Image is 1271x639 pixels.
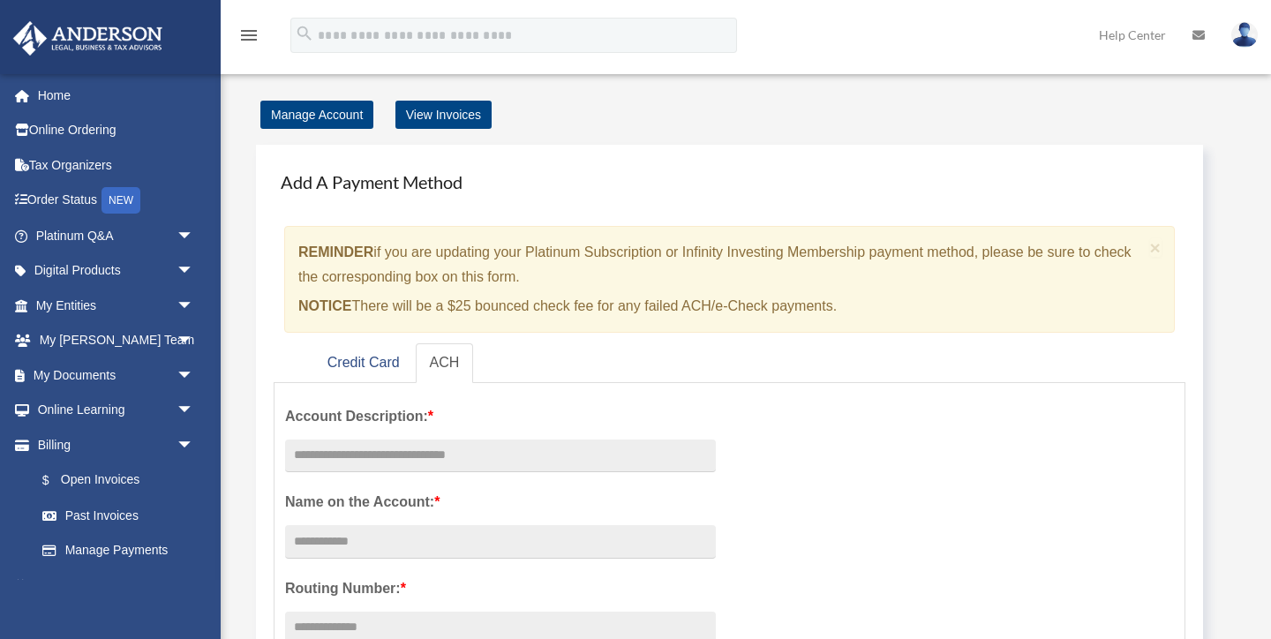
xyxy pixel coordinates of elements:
[177,357,212,394] span: arrow_drop_down
[177,427,212,463] span: arrow_drop_down
[12,147,221,183] a: Tax Organizers
[25,462,221,499] a: $Open Invoices
[1231,22,1258,48] img: User Pic
[1150,238,1162,257] button: Close
[313,343,414,383] a: Credit Card
[298,294,1143,319] p: There will be a $25 bounced check fee for any failed ACH/e-Check payments.
[260,101,373,129] a: Manage Account
[12,253,221,289] a: Digital Productsarrow_drop_down
[298,244,373,259] strong: REMINDER
[12,357,221,393] a: My Documentsarrow_drop_down
[285,404,716,429] label: Account Description:
[177,288,212,324] span: arrow_drop_down
[12,113,221,148] a: Online Ordering
[8,21,168,56] img: Anderson Advisors Platinum Portal
[12,393,221,428] a: Online Learningarrow_drop_down
[238,31,259,46] a: menu
[238,25,259,46] i: menu
[416,343,474,383] a: ACH
[12,78,221,113] a: Home
[102,187,140,214] div: NEW
[285,490,716,515] label: Name on the Account:
[177,253,212,289] span: arrow_drop_down
[177,323,212,359] span: arrow_drop_down
[1150,237,1162,258] span: ×
[12,323,221,358] a: My [PERSON_NAME] Teamarrow_drop_down
[12,183,221,219] a: Order StatusNEW
[295,24,314,43] i: search
[395,101,492,129] a: View Invoices
[177,393,212,429] span: arrow_drop_down
[25,533,212,568] a: Manage Payments
[25,498,221,533] a: Past Invoices
[12,568,221,603] a: Events Calendar
[274,162,1185,201] h4: Add A Payment Method
[12,218,221,253] a: Platinum Q&Aarrow_drop_down
[285,576,716,601] label: Routing Number:
[284,226,1175,333] div: if you are updating your Platinum Subscription or Infinity Investing Membership payment method, p...
[12,288,221,323] a: My Entitiesarrow_drop_down
[12,427,221,462] a: Billingarrow_drop_down
[298,298,351,313] strong: NOTICE
[177,218,212,254] span: arrow_drop_down
[52,470,61,492] span: $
